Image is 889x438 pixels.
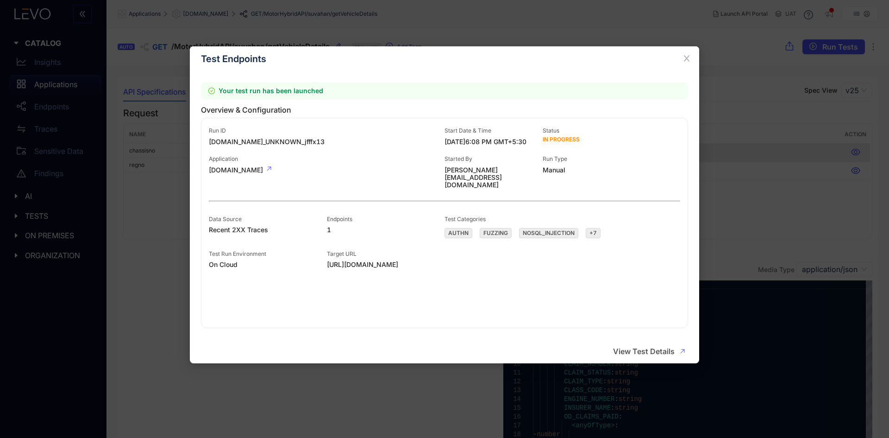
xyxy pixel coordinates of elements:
[327,226,445,234] span: 1
[201,54,688,64] div: Test Endpoints
[209,250,266,257] span: Test Run Environment
[201,106,688,114] h3: Overview & Configuration
[444,228,472,238] span: AUTHN
[327,261,484,268] span: [URL][DOMAIN_NAME]
[444,216,486,222] span: Test Categories
[444,166,543,189] span: [PERSON_NAME][EMAIL_ADDRESS][DOMAIN_NAME]
[543,127,559,134] span: Status
[327,216,352,222] span: Endpoints
[209,261,327,268] span: On Cloud
[327,250,357,257] span: Target URL
[543,166,641,174] span: Manual
[519,228,578,238] span: NOSQL_INJECTION
[209,226,327,234] span: Recent 2XX Traces
[613,347,675,355] span: View Test Details
[674,46,699,71] button: Close
[444,127,491,134] span: Start Date & Time
[209,166,444,174] span: [DOMAIN_NAME]
[209,127,226,134] span: Run ID
[586,228,601,238] span: + 7
[201,83,688,99] p: Your test run has been launched
[209,216,242,222] span: Data Source
[209,138,444,146] span: [DOMAIN_NAME]_UNKNOWN_jfffx13
[543,136,580,143] span: In Progress
[606,344,692,359] button: View Test Details
[208,88,215,94] span: check-circle
[444,155,472,162] span: Started By
[682,54,691,63] span: close
[209,155,238,162] span: Application
[543,155,567,162] span: Run Type
[444,138,543,146] span: [DATE] 6:08 PM GMT+5:30
[480,228,512,238] span: FUZZING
